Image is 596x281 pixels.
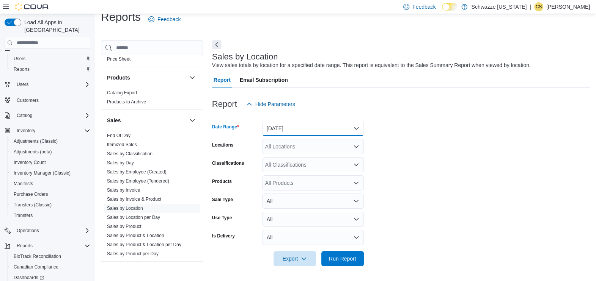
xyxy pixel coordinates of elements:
[107,233,164,239] span: Sales by Product & Location
[14,241,90,250] span: Reports
[8,262,93,272] button: Canadian Compliance
[14,138,58,144] span: Adjustments (Classic)
[14,80,31,89] button: Users
[11,137,61,146] a: Adjustments (Classic)
[101,88,203,109] div: Products
[8,53,93,64] button: Users
[212,40,221,49] button: Next
[2,79,93,90] button: Users
[11,211,36,220] a: Transfers
[11,252,64,261] a: BioTrack Reconciliation
[107,178,169,184] a: Sales by Employee (Tendered)
[14,126,38,135] button: Inventory
[107,133,131,138] a: End Of Day
[11,147,90,156] span: Adjustments (beta)
[11,262,90,272] span: Canadian Compliance
[11,179,90,188] span: Manifests
[107,142,137,148] span: Itemized Sales
[214,72,231,87] span: Report
[321,251,364,266] button: Run Report
[14,191,48,197] span: Purchase Orders
[8,136,93,147] button: Adjustments (Classic)
[11,200,55,209] a: Transfers (Classic)
[14,226,90,235] span: Operations
[262,194,364,209] button: All
[8,200,93,210] button: Transfers (Classic)
[101,131,203,261] div: Sales
[107,151,153,157] span: Sales by Classification
[536,2,542,11] span: CS
[212,160,244,166] label: Classifications
[107,99,146,105] a: Products to Archive
[212,100,237,109] h3: Report
[14,253,61,259] span: BioTrack Reconciliation
[11,169,90,178] span: Inventory Manager (Classic)
[107,206,143,211] a: Sales by Location
[212,215,232,221] label: Use Type
[2,225,93,236] button: Operations
[107,160,134,165] a: Sales by Day
[17,97,39,103] span: Customers
[107,251,159,256] a: Sales by Product per Day
[14,66,30,72] span: Reports
[212,178,232,184] label: Products
[2,94,93,105] button: Customers
[107,224,142,229] a: Sales by Product
[212,52,278,61] h3: Sales by Location
[14,159,46,165] span: Inventory Count
[14,80,90,89] span: Users
[353,162,359,168] button: Open list of options
[107,215,160,220] a: Sales by Location per Day
[11,158,90,167] span: Inventory Count
[14,126,90,135] span: Inventory
[107,90,137,95] a: Catalog Export
[14,111,35,120] button: Catalog
[212,233,235,239] label: Is Delivery
[14,111,90,120] span: Catalog
[11,65,33,74] a: Reports
[212,124,239,130] label: Date Range
[14,56,25,62] span: Users
[212,142,234,148] label: Locations
[11,54,90,63] span: Users
[14,181,33,187] span: Manifests
[14,212,33,219] span: Transfers
[546,2,590,11] p: [PERSON_NAME]
[11,54,28,63] a: Users
[107,233,164,238] a: Sales by Product & Location
[262,230,364,245] button: All
[107,117,121,124] h3: Sales
[14,202,52,208] span: Transfers (Classic)
[188,73,197,82] button: Products
[240,72,288,87] span: Email Subscription
[107,242,181,247] a: Sales by Product & Location per Day
[11,65,90,74] span: Reports
[107,142,137,147] a: Itemized Sales
[2,240,93,251] button: Reports
[11,137,90,146] span: Adjustments (Classic)
[8,157,93,168] button: Inventory Count
[107,74,130,81] h3: Products
[107,197,161,202] a: Sales by Invoice & Product
[107,196,161,202] span: Sales by Invoice & Product
[329,255,356,262] span: Run Report
[11,147,55,156] a: Adjustments (beta)
[107,117,186,124] button: Sales
[8,189,93,200] button: Purchase Orders
[442,3,458,11] input: Dark Mode
[107,169,167,175] a: Sales by Employee (Created)
[8,251,93,262] button: BioTrack Reconciliation
[353,144,359,150] button: Open list of options
[14,96,42,105] a: Customers
[353,180,359,186] button: Open list of options
[412,3,436,11] span: Feedback
[255,100,295,108] span: Hide Parameters
[11,190,51,199] a: Purchase Orders
[107,223,142,229] span: Sales by Product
